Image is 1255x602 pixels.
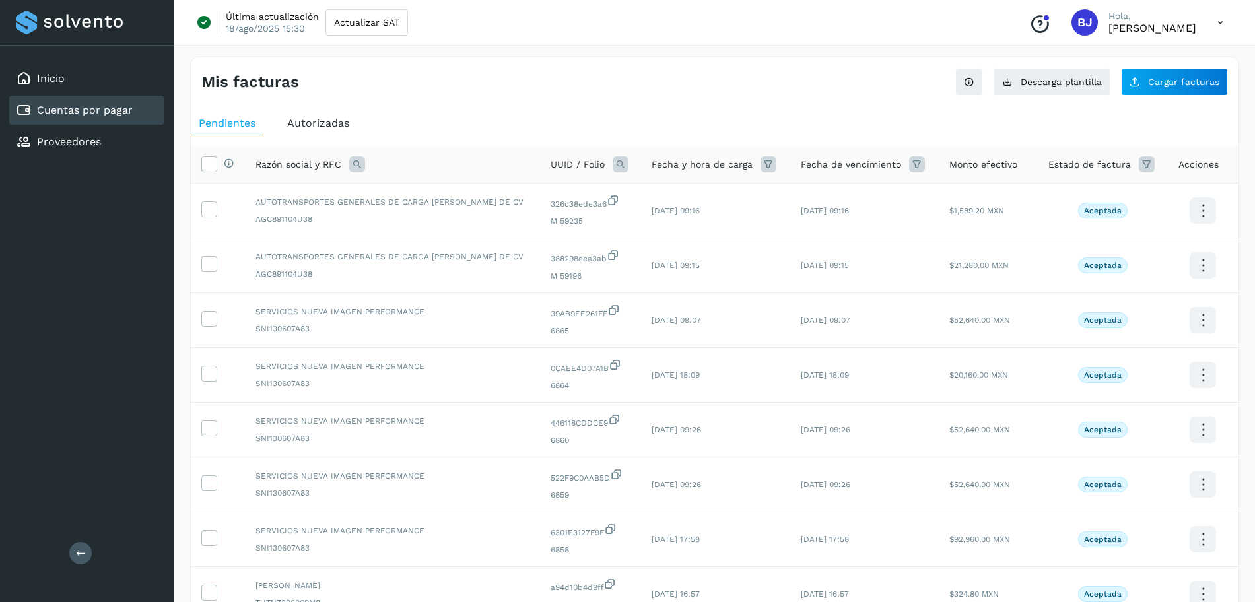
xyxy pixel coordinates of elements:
[9,96,164,125] div: Cuentas por pagar
[551,304,630,319] span: 39AB9EE261FF
[652,480,701,489] span: [DATE] 09:26
[255,323,529,335] span: SNI130607A83
[949,589,999,599] span: $324.80 MXN
[1084,206,1122,215] p: Aceptada
[551,544,630,556] span: 6858
[652,316,701,325] span: [DATE] 09:07
[255,196,529,208] span: AUTOTRANSPORTES GENERALES DE CARGA [PERSON_NAME] DE CV
[334,18,399,27] span: Actualizar SAT
[652,261,700,270] span: [DATE] 09:15
[551,270,630,282] span: M 59196
[949,425,1010,434] span: $52,640.00 MXN
[226,22,305,34] p: 18/ago/2025 15:30
[801,158,901,172] span: Fecha de vencimiento
[325,9,408,36] button: Actualizar SAT
[551,489,630,501] span: 6859
[1108,22,1196,34] p: Brayant Javier Rocha Martinez
[949,480,1010,489] span: $52,640.00 MXN
[652,425,701,434] span: [DATE] 09:26
[37,72,65,84] a: Inicio
[255,487,529,499] span: SNI130607A83
[1084,425,1122,434] p: Aceptada
[801,480,850,489] span: [DATE] 09:26
[255,415,529,427] span: SERVICIOS NUEVA IMAGEN PERFORMANCE
[551,158,605,172] span: UUID / Folio
[551,380,630,391] span: 6864
[255,542,529,554] span: SNI130607A83
[551,578,630,593] span: a94d10b4d9ff
[652,158,753,172] span: Fecha y hora de carga
[551,468,630,484] span: 522F9C0AAB5D
[255,525,529,537] span: SERVICIOS NUEVA IMAGEN PERFORMANCE
[255,251,529,263] span: AUTOTRANSPORTES GENERALES DE CARGA [PERSON_NAME] DE CV
[801,316,850,325] span: [DATE] 09:07
[1084,370,1122,380] p: Aceptada
[255,470,529,482] span: SERVICIOS NUEVA IMAGEN PERFORMANCE
[801,425,850,434] span: [DATE] 09:26
[37,104,133,116] a: Cuentas por pagar
[652,589,700,599] span: [DATE] 16:57
[801,370,849,380] span: [DATE] 18:09
[226,11,319,22] p: Última actualización
[551,215,630,227] span: M 59235
[652,535,700,544] span: [DATE] 17:58
[255,378,529,389] span: SNI130607A83
[1108,11,1196,22] p: Hola,
[199,117,255,129] span: Pendientes
[801,261,849,270] span: [DATE] 09:15
[551,194,630,210] span: 326c38ede3a6
[255,158,341,172] span: Razón social y RFC
[801,206,849,215] span: [DATE] 09:16
[255,213,529,225] span: AGC891104U38
[949,206,1004,215] span: $1,589.20 MXN
[255,432,529,444] span: SNI130607A83
[255,268,529,280] span: AGC891104U38
[1148,77,1219,86] span: Cargar facturas
[551,358,630,374] span: 0CAEE4D07A1B
[9,127,164,156] div: Proveedores
[255,306,529,318] span: SERVICIOS NUEVA IMAGEN PERFORMANCE
[551,523,630,539] span: 6301E3127F9F
[551,249,630,265] span: 388298eea3ab
[801,535,849,544] span: [DATE] 17:58
[1084,261,1122,270] p: Aceptada
[551,325,630,337] span: 6865
[652,370,700,380] span: [DATE] 18:09
[1084,535,1122,544] p: Aceptada
[255,580,529,591] span: [PERSON_NAME]
[201,73,299,92] h4: Mis facturas
[949,316,1010,325] span: $52,640.00 MXN
[9,64,164,93] div: Inicio
[1048,158,1131,172] span: Estado de factura
[994,68,1110,96] button: Descarga plantilla
[37,135,101,148] a: Proveedores
[1084,480,1122,489] p: Aceptada
[652,206,700,215] span: [DATE] 09:16
[287,117,349,129] span: Autorizadas
[551,434,630,446] span: 6860
[1084,589,1122,599] p: Aceptada
[949,370,1008,380] span: $20,160.00 MXN
[801,589,849,599] span: [DATE] 16:57
[255,360,529,372] span: SERVICIOS NUEVA IMAGEN PERFORMANCE
[1084,316,1122,325] p: Aceptada
[551,413,630,429] span: 446118CDDCE9
[949,261,1009,270] span: $21,280.00 MXN
[949,535,1010,544] span: $92,960.00 MXN
[1178,158,1219,172] span: Acciones
[1121,68,1228,96] button: Cargar facturas
[1021,77,1102,86] span: Descarga plantilla
[949,158,1017,172] span: Monto efectivo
